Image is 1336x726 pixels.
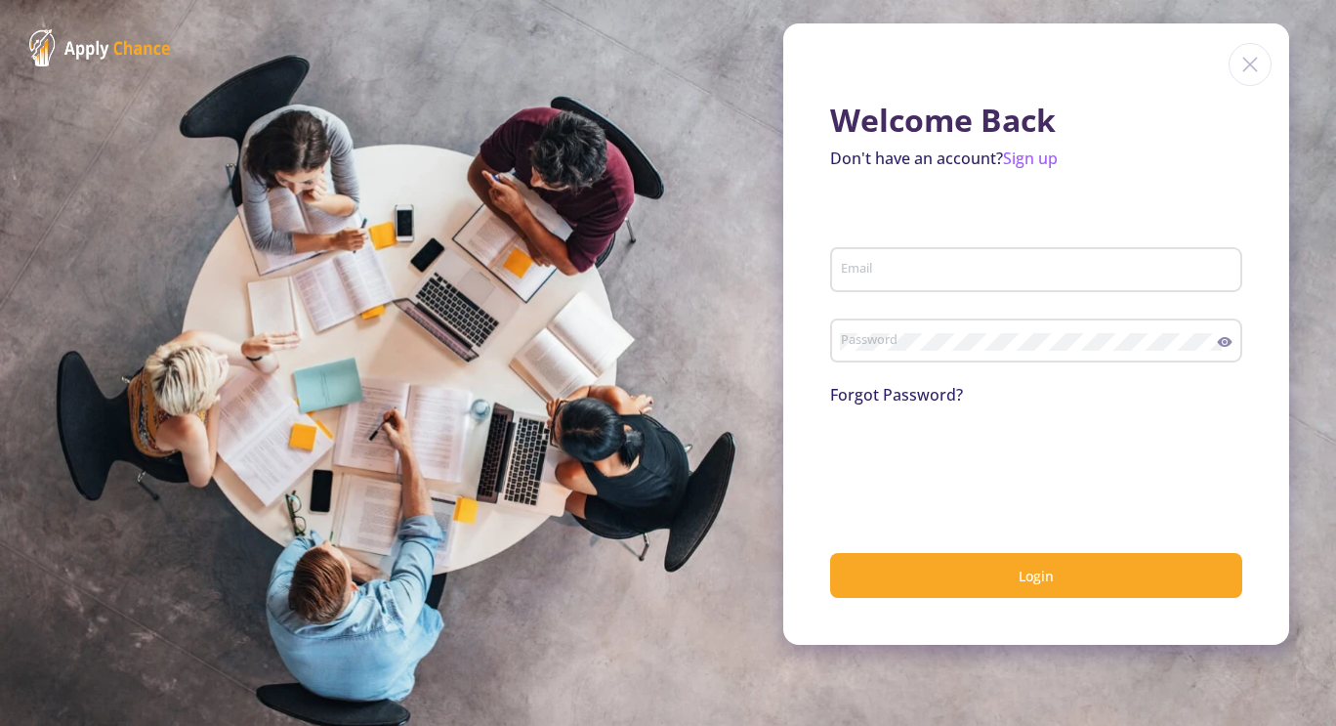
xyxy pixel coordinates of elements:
img: close icon [1229,43,1272,86]
span: Login [1019,567,1054,585]
h1: Welcome Back [830,102,1242,139]
a: Sign up [1003,148,1058,169]
img: ApplyChance Logo [29,29,171,66]
iframe: reCAPTCHA [830,430,1127,506]
button: Login [830,553,1242,599]
a: Forgot Password? [830,384,963,406]
p: Don't have an account? [830,147,1242,170]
